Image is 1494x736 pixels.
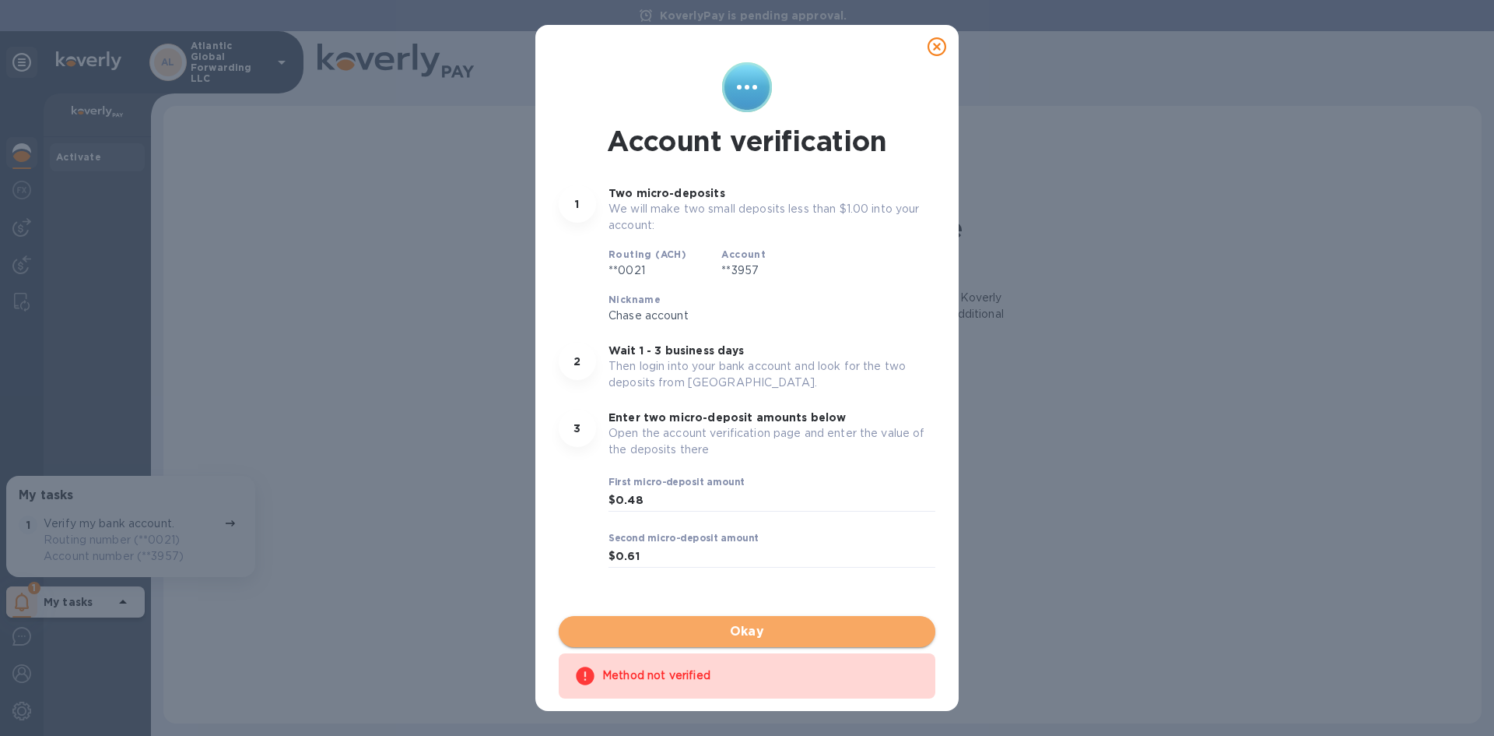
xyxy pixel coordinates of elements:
[608,358,935,391] p: Then login into your bank account and look for the two deposits from [GEOGRAPHIC_DATA].
[571,622,923,641] span: Okay
[608,201,935,234] p: We will make two small deposits less than $1.00 into your account:
[608,425,935,458] p: Open the account verification page and enter the value of the deposits there
[615,545,935,569] input: 0.00
[602,662,920,690] div: Method not verified
[608,185,935,201] p: Two micro-deposits
[608,410,935,425] p: Enter two micro-deposit amounts below
[559,616,935,647] button: Okay
[608,248,686,260] b: Routing (ACH)
[607,125,887,157] h1: Account verification
[608,534,759,543] label: Second micro-deposit amount
[608,489,615,512] div: $
[573,354,580,369] p: 2
[608,308,741,324] p: Chase account
[573,421,580,436] p: 3
[608,545,615,569] div: $
[1416,661,1494,736] iframe: Chat Widget
[608,343,935,358] p: Wait 1 - 3 business days
[608,294,661,305] b: Nickname
[721,248,766,260] b: Account
[615,489,935,512] input: 0.00
[608,477,745,487] label: First micro-deposit amount
[575,196,579,212] p: 1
